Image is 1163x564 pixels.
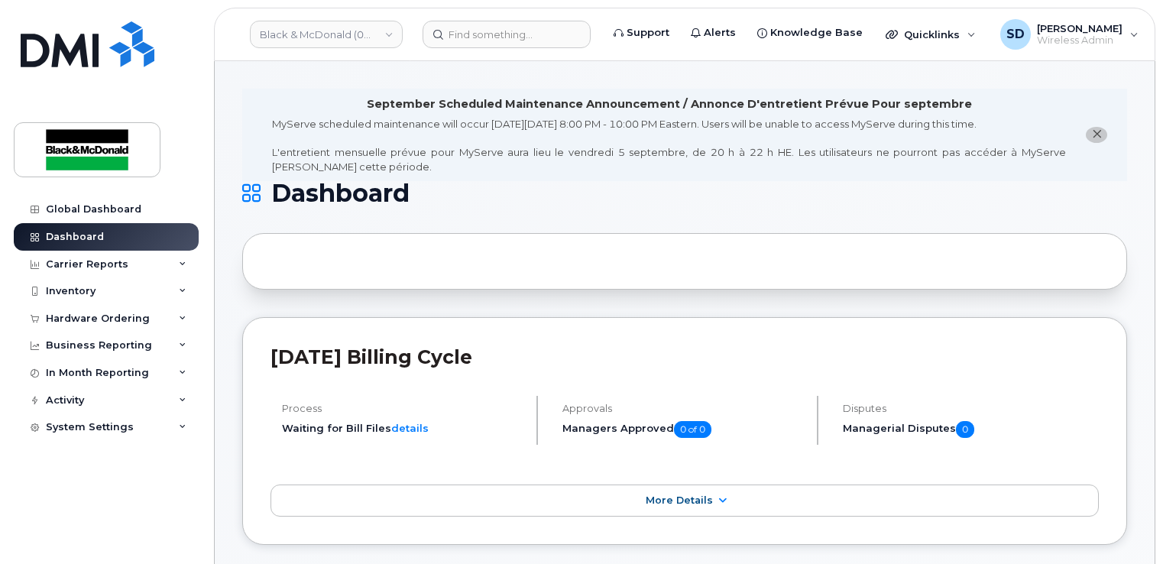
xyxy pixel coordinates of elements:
[271,345,1099,368] h2: [DATE] Billing Cycle
[562,421,804,438] h5: Managers Approved
[843,421,1099,438] h5: Managerial Disputes
[843,403,1099,414] h4: Disputes
[282,421,523,436] li: Waiting for Bill Files
[674,421,711,438] span: 0 of 0
[956,421,974,438] span: 0
[271,182,410,205] span: Dashboard
[391,422,429,434] a: details
[367,96,972,112] div: September Scheduled Maintenance Announcement / Annonce D'entretient Prévue Pour septembre
[272,117,1066,173] div: MyServe scheduled maintenance will occur [DATE][DATE] 8:00 PM - 10:00 PM Eastern. Users will be u...
[282,403,523,414] h4: Process
[562,403,804,414] h4: Approvals
[646,494,713,506] span: More Details
[1086,127,1107,143] button: close notification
